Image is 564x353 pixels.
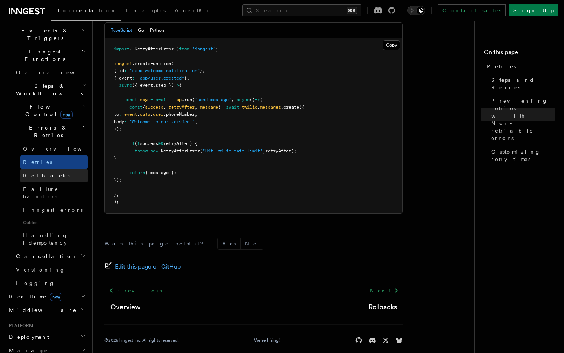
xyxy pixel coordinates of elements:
span: { [179,83,182,88]
span: retryAfter) { [163,141,197,146]
a: Overview [110,302,141,312]
a: Retries [484,60,555,73]
span: , [116,192,119,197]
span: message [200,105,218,110]
span: Inngest errors [23,207,83,213]
span: : [124,119,127,124]
button: Search...⌘K [242,4,361,16]
span: , [153,83,156,88]
span: await [226,105,239,110]
span: }); [114,126,122,131]
a: Retries [20,155,88,169]
span: user [153,112,163,117]
span: } [200,68,203,73]
span: .phoneNumber [163,112,195,117]
span: 'send-message' [195,97,231,102]
span: => [174,83,179,88]
span: AgentKit [175,7,214,13]
span: step [171,97,182,102]
span: Flow Control [13,103,82,118]
span: if [129,141,135,146]
span: await [156,97,169,102]
span: ( [200,148,203,154]
span: = [221,105,223,110]
span: Steps and Retries [491,76,555,91]
span: } [184,75,187,81]
span: data [140,112,150,117]
button: Python [150,23,164,38]
span: Examples [126,7,166,13]
span: ); [114,199,119,204]
span: Retries [487,63,516,70]
span: .run [182,97,192,102]
span: . [150,112,153,117]
button: No [241,238,263,249]
span: ({ event [132,83,153,88]
span: , [231,97,234,102]
span: } [114,155,116,161]
span: success [140,141,158,146]
span: Platform [6,323,34,329]
button: Go [138,23,144,38]
span: throw [135,148,148,154]
span: Middleware [6,306,77,314]
button: Events & Triggers [6,24,88,45]
span: ({ [299,105,304,110]
div: Inngest Functions [6,66,88,290]
span: to [114,112,119,117]
span: const [129,105,142,110]
div: Errors & Retries [13,142,88,250]
span: async [236,97,250,102]
button: Cancellation [13,250,88,263]
a: Overview [20,142,88,155]
a: Preventing retries with Non-retriable errors [488,94,555,145]
span: Realtime [6,293,62,300]
p: Was this page helpful? [104,240,209,247]
span: { RetryAfterError } [129,46,179,52]
span: "app/user.created" [137,75,184,81]
span: new [150,148,158,154]
button: Deployment [6,330,88,344]
span: Deployment [6,333,49,341]
span: Documentation [55,7,117,13]
span: event [124,112,137,117]
span: { event [114,75,132,81]
span: && [158,141,163,146]
a: Inngest errors [20,203,88,217]
span: msg [140,97,148,102]
button: TypeScript [111,23,132,38]
a: Handling idempotency [20,229,88,250]
span: "send-welcome-notification" [129,68,200,73]
span: () [250,97,255,102]
span: }); [114,177,122,183]
a: Next [365,284,403,297]
span: , [187,75,189,81]
a: Versioning [13,263,88,276]
span: .createFunction [132,61,171,66]
span: Events & Triggers [6,27,81,42]
button: Middleware [6,303,88,317]
span: { [260,97,263,102]
span: . [257,105,260,110]
a: Contact sales [438,4,506,16]
span: , [163,105,166,110]
span: { id [114,68,124,73]
span: Handling idempotency [23,232,68,246]
a: Logging [13,276,88,290]
span: Overview [16,69,93,75]
a: AgentKit [170,2,219,20]
a: Documentation [51,2,121,21]
button: Steps & Workflows [13,79,88,100]
a: Previous [104,284,166,297]
a: Overview [13,66,88,79]
button: Flow Controlnew [13,100,88,121]
span: body [114,119,124,124]
span: ( [135,141,137,146]
div: © 2025 Inngest Inc. All rights reserved. [104,337,179,343]
span: return [129,170,145,175]
span: Steps & Workflows [13,82,83,97]
span: Logging [16,280,55,286]
span: Guides [20,217,88,229]
span: : [124,68,127,73]
span: : [119,112,122,117]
